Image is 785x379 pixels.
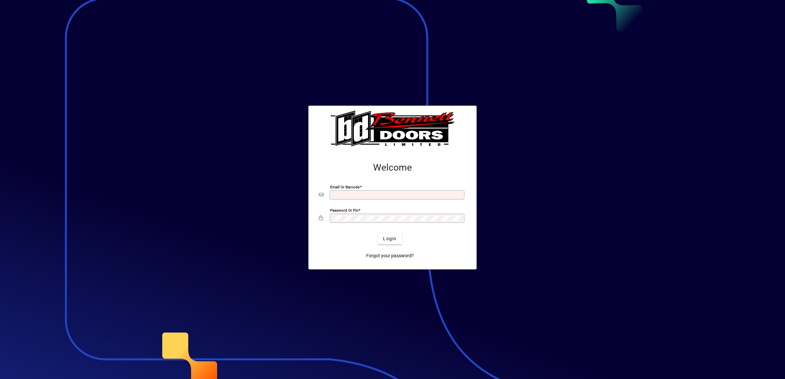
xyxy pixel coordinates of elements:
mat-label: Password or Pin [330,208,358,213]
h2: Welcome [319,162,466,173]
mat-label: Email or Barcode [330,185,360,189]
span: Login [383,235,396,242]
button: Login [378,233,402,244]
a: Forgot your password? [364,250,416,262]
span: Forgot your password? [366,252,414,259]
